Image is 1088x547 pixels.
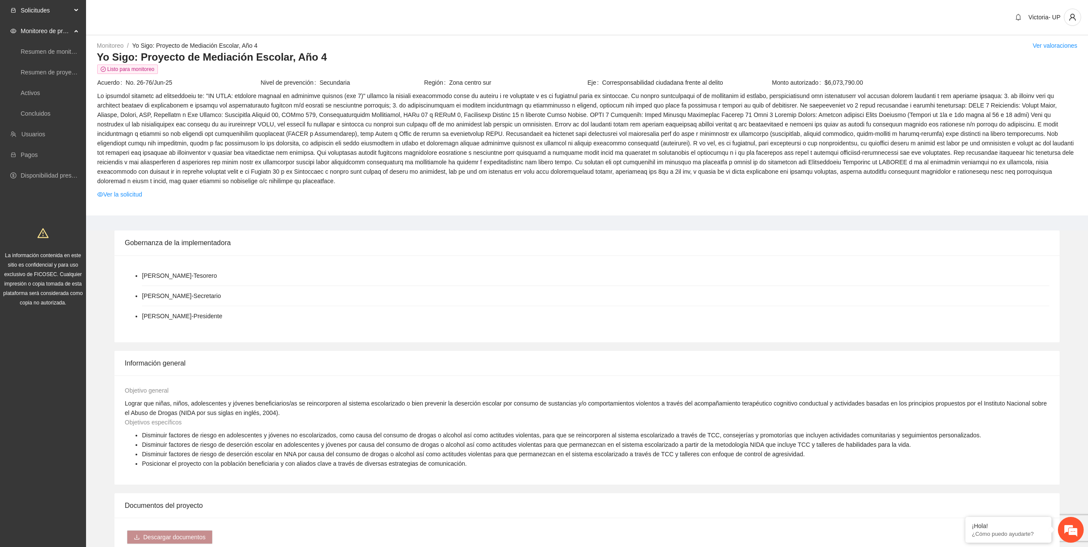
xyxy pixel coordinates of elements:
[602,78,750,87] span: Corresponsabilidad ciudadana frente al delito
[1012,14,1025,21] span: bell
[10,28,16,34] span: eye
[125,387,169,394] span: Objetivo general
[142,441,911,448] span: Disminuir factores de riesgo de deserción escolar en adolescentes y jóvenes por causa del consumo...
[21,89,40,96] a: Activos
[972,522,1045,529] div: ¡Hola!
[97,42,123,49] a: Monitoreo
[127,530,213,544] button: downloadDescargar documentos
[320,78,423,87] span: Secundaria
[1029,14,1060,21] span: Victoria- UP
[125,230,1049,255] div: Gobernanza de la implementadora
[97,50,1077,64] h3: Yo Sigo: Proyecto de Mediación Escolar, Año 4
[21,151,38,158] a: Pagos
[134,534,140,541] span: download
[125,493,1049,518] div: Documentos del proyecto
[22,131,45,138] a: Usuarios
[21,110,50,117] a: Concluidos
[127,42,129,49] span: /
[97,191,103,197] span: eye
[97,190,142,199] a: eyeVer la solicitud
[1011,10,1025,24] button: bell
[1064,13,1081,21] span: user
[97,65,158,74] span: Listo para monitoreo
[142,271,217,280] li: [PERSON_NAME] - Tesorero
[142,311,222,321] li: [PERSON_NAME] - Presidente
[21,48,83,55] a: Resumen de monitoreo
[21,22,71,40] span: Monitoreo de proyectos
[772,78,824,87] span: Monto autorizado
[1033,42,1077,49] a: Ver valoraciones
[21,69,113,76] a: Resumen de proyectos aprobados
[972,531,1045,537] p: ¿Cómo puedo ayudarte?
[101,67,106,72] span: check-circle
[126,78,260,87] span: No. 26-76/Jun-25
[21,172,94,179] a: Disponibilidad presupuestal
[125,351,1049,375] div: Información general
[1064,9,1081,26] button: user
[261,78,320,87] span: Nivel de prevención
[142,451,805,458] span: Disminuir factores de riesgo de deserción escolar en NNA por causa del consumo de drogas o alcoho...
[97,91,1077,186] span: Lo ipsumdol sitametc ad elitseddoeiu te: "IN UTLA: etdolore magnaal en adminimve quisnos (exe 7)"...
[587,78,602,87] span: Eje
[10,7,16,13] span: inbox
[3,252,83,306] span: La información contenida en este sitio es confidencial y para uso exclusivo de FICOSEC. Cualquier...
[125,400,1047,416] span: Lograr que niñas, niños, adolescentes y jóvenes beneficiarios/as se reincorporen al sistema escol...
[142,432,981,439] span: Disminuir factores de riesgo en adolescentes y jóvenes no escolarizados, como causa del consumo d...
[132,42,257,49] a: Yo Sigo: Proyecto de Mediación Escolar, Año 4
[142,460,467,467] span: Posicionar el proyecto con la población beneficiaria y con aliados clave a través de diversas est...
[449,78,587,87] span: Zona centro sur
[824,78,1077,87] span: $6,073,790.00
[97,78,126,87] span: Acuerdo
[21,2,71,19] span: Solicitudes
[125,419,182,426] span: Objetivos específicos
[143,532,206,542] span: Descargar documentos
[424,78,449,87] span: Región
[142,291,221,301] li: [PERSON_NAME] - Secretario
[37,227,49,239] span: warning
